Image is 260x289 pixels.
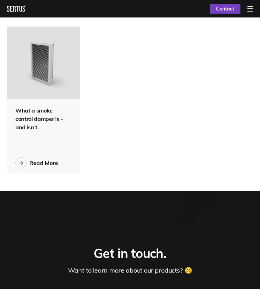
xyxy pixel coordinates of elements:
div: Read More [29,159,58,166]
div: Get in touch. [94,245,166,261]
div: Want to learn more about our products? 😊 [68,266,192,274]
a: Read More [15,157,58,168]
a: Contact [210,4,240,14]
div: What a smoke control damper is - and isn’t. [15,106,71,131]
